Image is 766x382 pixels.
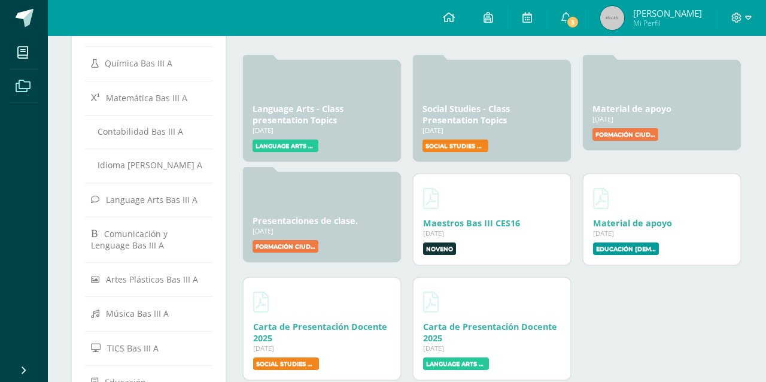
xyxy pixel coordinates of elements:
span: 3 [566,16,579,29]
a: Descargar Carta de Presentación Docente 2025.pdf [253,287,269,316]
a: Contabilidad Bas III A [91,121,206,142]
a: Comunicación y Lenguage Bas III A [91,223,206,256]
a: Social Studies - Class Presentation Topics [422,103,510,126]
a: Química Bas III A [91,52,206,74]
label: Language Arts Bas III A [253,140,318,152]
span: Contabilidad Bas III A [98,126,183,137]
div: Descargar Maestros Bas III CES16.pdf [423,217,561,229]
a: Descargar Maestros Bas III CES16.pdf [423,184,439,213]
div: [DATE] [593,229,731,238]
label: Social Studies Bas III A [253,357,319,370]
div: [DATE] [422,126,561,135]
label: Language Arts Bas III A [423,357,489,370]
span: Mi Perfil [633,18,702,28]
div: [DATE] [423,344,561,353]
a: Maestros Bas III CES16 [423,217,520,229]
a: Language Arts Bas III A [91,189,206,210]
span: TICS Bas III A [107,342,159,354]
span: Comunicación y Lenguage Bas III A [91,228,168,251]
a: TICS Bas III A [91,337,206,359]
a: Idioma [PERSON_NAME] A [91,154,206,175]
div: [DATE] [253,344,391,353]
div: [DATE] [592,114,731,123]
label: Noveno [423,242,456,255]
div: [DATE] [253,126,391,135]
label: Formación Ciudadana Bas III A [592,128,658,141]
a: Descargar Carta de Presentación Docente 2025.pdf [423,287,439,316]
a: Material de apoyo [592,103,671,114]
label: Educación Cristiana Bas III A [593,242,659,255]
div: [DATE] [423,229,561,238]
span: Matemática Bas III A [106,92,187,103]
div: Descargar Material de apoyo.pdf [593,217,731,229]
a: Carta de Presentación Docente 2025 [423,321,557,344]
span: Language Arts Bas III A [106,193,197,205]
span: Química Bas III A [105,57,172,69]
a: Material de apoyo [593,217,672,229]
div: Language Arts - Class presentation Topics [253,103,391,126]
img: 45x45 [600,6,624,30]
a: Presentaciones de clase. [253,215,358,226]
a: Matemática Bas III A [91,87,206,108]
a: Descargar Material de apoyo.pdf [593,184,609,213]
a: Música Bas III A [91,302,206,324]
div: Presentaciones de clase. [253,215,391,226]
div: Descargar Carta de Presentación Docente 2025.pdf [253,321,391,344]
div: [DATE] [253,226,391,235]
a: Carta de Presentación Docente 2025 [253,321,387,344]
a: Language Arts - Class presentation Topics [253,103,344,126]
span: [PERSON_NAME] [633,7,702,19]
span: Música Bas III A [106,308,169,319]
label: Formación Ciudadana Bas III A [253,240,318,253]
div: Social Studies - Class Presentation Topics [422,103,561,126]
span: Artes Plásticas Bas III A [106,274,198,285]
span: Idioma [PERSON_NAME] A [98,159,202,171]
label: Social Studies Bas III A [422,140,488,152]
a: Artes Plásticas Bas III A [91,268,206,290]
div: Descargar Carta de Presentación Docente 2025.pdf [423,321,561,344]
div: Material de apoyo [592,103,731,114]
